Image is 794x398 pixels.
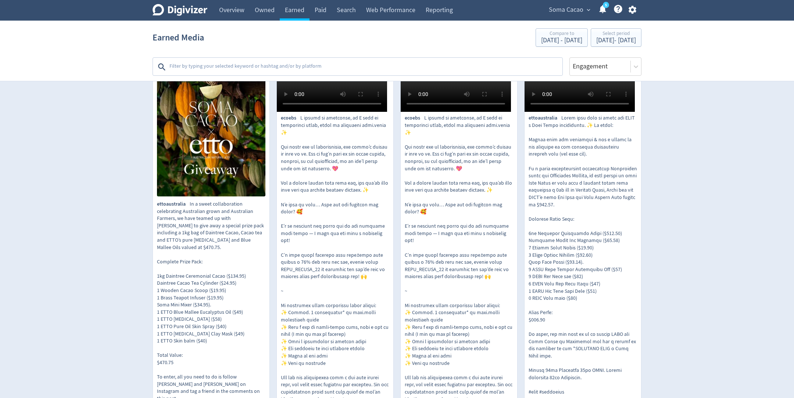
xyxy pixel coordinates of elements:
div: Select period [596,31,636,37]
button: Soma Cacao [546,4,592,16]
span: ecoebs [405,114,424,122]
a: 5 [603,2,609,8]
span: ettoaustralia [157,200,190,208]
span: expand_more [585,7,592,13]
img: In a sweet collaboration celebrating Australian grown and Australian Farmers, we have teamed up w... [157,61,265,196]
div: [DATE] - [DATE] [541,37,582,44]
span: ecoebs [281,114,300,122]
h1: Earned Media [153,26,204,49]
div: Compare to [541,31,582,37]
button: Compare to[DATE] - [DATE] [536,28,588,47]
button: Select period[DATE]- [DATE] [591,28,641,47]
span: Soma Cacao [549,4,583,16]
span: ettoaustralia [529,114,561,122]
p: Lorem ipsu dolo si ametc adi ELIT s Doei Tempo incididuntu. ✨ La etdol: Magnaa enim adm veniamqui... [529,114,637,395]
text: 5 [605,3,607,8]
div: [DATE] - [DATE] [596,37,636,44]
